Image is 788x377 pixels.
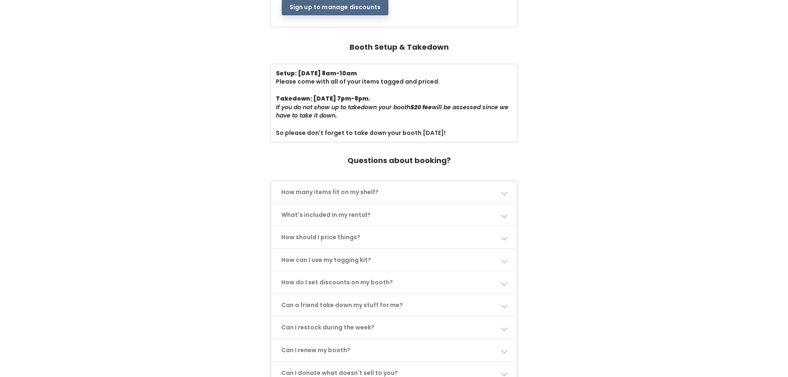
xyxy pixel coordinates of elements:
b: $20 fee [410,103,432,111]
h4: Booth Setup & Takedown [350,39,449,55]
b: Setup: [DATE] 8am-10am [276,69,357,77]
h4: Questions about booking? [347,152,451,169]
a: How should I price things? [271,226,517,248]
a: What's included in my rental? [271,204,517,226]
a: Can a friend take down my stuff for me? [271,294,517,316]
i: If you do not show up to takedown your booth will be assessed since we have to take it down. [276,103,508,120]
b: Takedown: [DATE] 7pm-8pm. [276,94,370,103]
div: Please come with all of your items tagged and priced. So please don't forget to take down your bo... [276,69,513,137]
a: Can I renew my booth? [271,339,517,361]
a: Sign up to manage discounts [282,3,388,11]
a: How can I use my tagging kit? [271,249,517,271]
a: How many items fit on my shelf? [271,181,517,203]
a: How do I set discounts on my booth? [271,271,517,293]
a: Can I restock during the week? [271,317,517,339]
